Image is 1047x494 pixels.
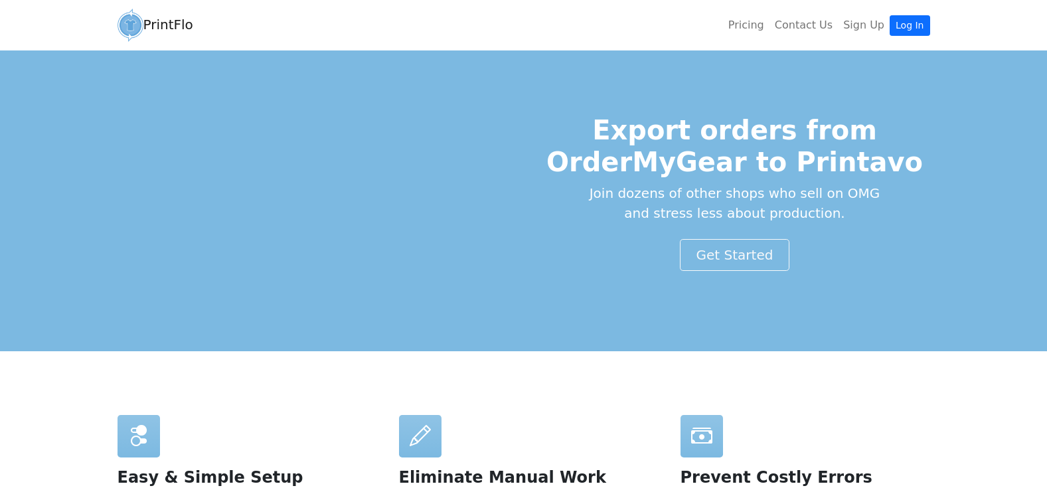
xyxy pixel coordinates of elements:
a: Pricing [723,12,769,39]
img: circular_logo-4a08d987a9942ce4795adb5847083485d81243b80dbf4c7330427bb863ee0966.png [118,9,143,42]
a: PrintFlo [118,5,193,45]
a: Log In [890,15,929,36]
a: Get Started [680,239,790,271]
h2: Eliminate Manual Work [399,468,649,487]
h2: Prevent Costly Errors [681,468,930,487]
h1: Export orders from OrderMyGear to Printavo [540,114,930,178]
h2: Easy & Simple Setup [118,468,367,487]
p: Join dozens of other shops who sell on OMG and stress less about production. [540,183,930,223]
a: Contact Us [769,12,838,39]
a: Sign Up [838,12,890,39]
